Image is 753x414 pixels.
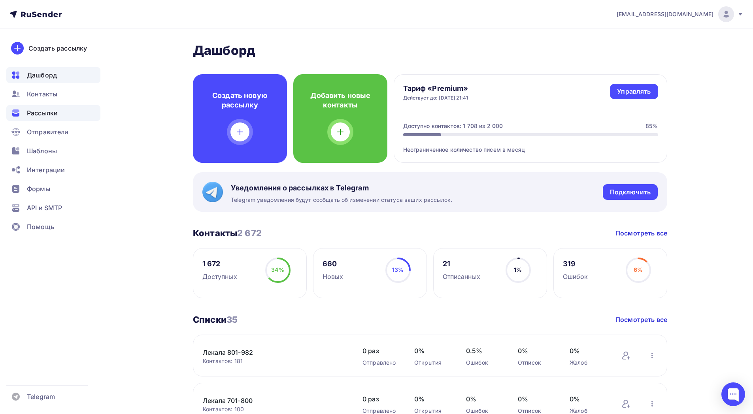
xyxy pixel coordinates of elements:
[28,43,87,53] div: Создать рассылку
[202,272,237,281] div: Доступных
[27,89,57,99] span: Контакты
[570,346,606,356] span: 0%
[27,222,54,231] span: Помощь
[226,314,238,325] span: 35
[323,272,343,281] div: Новых
[392,266,404,273] span: 13%
[403,136,658,154] div: Неограниченное количество писем в месяц
[610,188,651,197] div: Подключить
[203,348,337,357] a: Лекала 801-982
[563,259,588,269] div: 319
[27,184,50,194] span: Формы
[27,108,58,118] span: Рассылки
[617,6,744,22] a: [EMAIL_ADDRESS][DOMAIN_NAME]
[645,122,658,130] div: 85%
[6,181,100,197] a: Формы
[403,84,468,93] h4: Тариф «Premium»
[6,86,100,102] a: Контакты
[617,87,651,96] div: Управлять
[563,272,588,281] div: Ошибок
[202,259,237,269] div: 1 672
[466,346,502,356] span: 0.5%
[6,124,100,140] a: Отправители
[362,346,398,356] span: 0 раз
[570,359,606,367] div: Жалоб
[231,183,452,193] span: Уведомления о рассылках в Telegram
[634,266,643,273] span: 6%
[271,266,284,273] span: 34%
[617,10,713,18] span: [EMAIL_ADDRESS][DOMAIN_NAME]
[27,165,65,175] span: Интеграции
[518,359,554,367] div: Отписок
[615,228,667,238] a: Посмотреть все
[231,196,452,204] span: Telegram уведомления будут сообщать об изменении статуса ваших рассылок.
[27,127,69,137] span: Отправители
[27,70,57,80] span: Дашборд
[27,146,57,156] span: Шаблоны
[362,394,398,404] span: 0 раз
[27,203,62,213] span: API и SMTP
[306,91,375,110] h4: Добавить новые контакты
[615,315,667,324] a: Посмотреть все
[237,228,262,238] span: 2 672
[466,394,502,404] span: 0%
[414,359,450,367] div: Открытия
[518,394,554,404] span: 0%
[193,314,238,325] h3: Списки
[414,346,450,356] span: 0%
[443,259,480,269] div: 21
[6,67,100,83] a: Дашборд
[403,122,503,130] div: Доступно контактов: 1 708 из 2 000
[203,405,347,413] div: Контактов: 100
[514,266,522,273] span: 1%
[466,359,502,367] div: Ошибок
[362,359,398,367] div: Отправлено
[518,346,554,356] span: 0%
[203,396,337,405] a: Лекала 701-800
[6,143,100,159] a: Шаблоны
[443,272,480,281] div: Отписанных
[27,392,55,401] span: Telegram
[570,394,606,404] span: 0%
[403,95,468,101] div: Действует до: [DATE] 21:41
[193,43,667,58] h2: Дашборд
[6,105,100,121] a: Рассылки
[203,357,347,365] div: Контактов: 181
[193,228,262,239] h3: Контакты
[206,91,274,110] h4: Создать новую рассылку
[414,394,450,404] span: 0%
[323,259,343,269] div: 660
